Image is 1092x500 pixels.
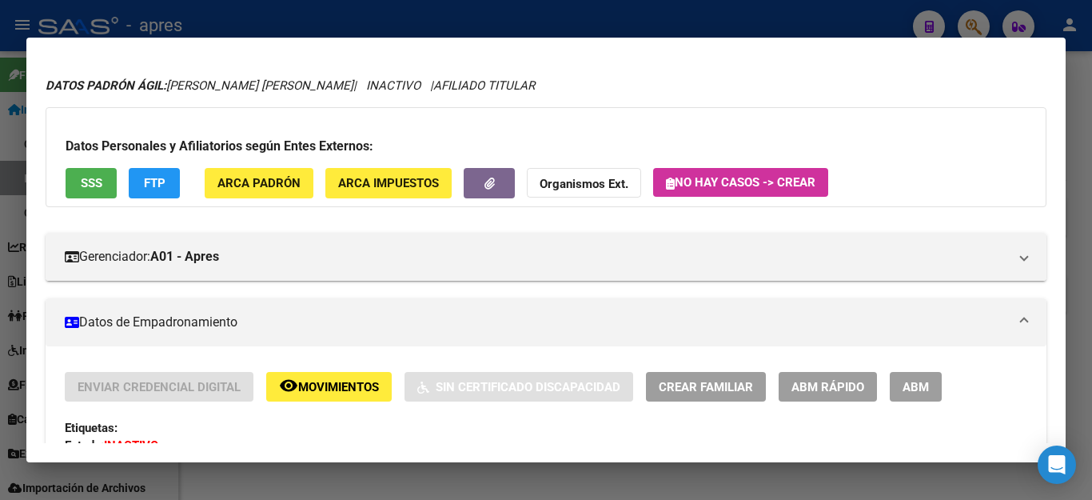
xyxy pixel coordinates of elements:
button: ABM Rápido [779,372,877,402]
strong: INACTIVO [104,438,158,453]
strong: Estado: [65,438,104,453]
mat-panel-title: Gerenciador: [65,247,1008,266]
button: ARCA Impuestos [325,168,452,198]
button: Sin Certificado Discapacidad [405,372,633,402]
span: [PERSON_NAME] [PERSON_NAME] [46,78,353,93]
span: AFILIADO TITULAR [433,78,535,93]
span: SSS [81,177,102,191]
button: Movimientos [266,372,392,402]
button: Crear Familiar [646,372,766,402]
span: Movimientos [298,380,379,394]
span: ARCA Padrón [217,177,301,191]
h3: Datos Personales y Afiliatorios según Entes Externos: [66,137,1026,156]
span: ARCA Impuestos [338,177,439,191]
mat-icon: remove_red_eye [279,376,298,395]
span: FTP [144,177,165,191]
span: ABM [903,380,929,394]
button: No hay casos -> Crear [653,168,828,197]
button: Organismos Ext. [527,168,641,198]
div: Open Intercom Messenger [1038,446,1076,484]
span: Enviar Credencial Digital [78,380,241,394]
span: ABM Rápido [791,380,864,394]
mat-expansion-panel-header: Gerenciador:A01 - Apres [46,233,1046,281]
strong: DATOS PADRÓN ÁGIL: [46,78,166,93]
i: | INACTIVO | [46,78,535,93]
span: Sin Certificado Discapacidad [436,380,620,394]
strong: Organismos Ext. [540,178,628,192]
span: 20204721042 [240,38,354,58]
mat-panel-title: Datos de Empadronamiento [65,313,1008,332]
span: Crear Familiar [659,380,753,394]
button: FTP [129,168,180,198]
button: ABM [890,372,942,402]
strong: A01 - Apres [150,247,219,266]
strong: Etiquetas: [65,421,118,435]
span: No hay casos -> Crear [666,175,815,190]
button: ARCA Padrón [205,168,313,198]
button: Enviar Credencial Digital [65,372,253,402]
button: SSS [66,168,117,198]
mat-expansion-panel-header: Datos de Empadronamiento [46,298,1046,346]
